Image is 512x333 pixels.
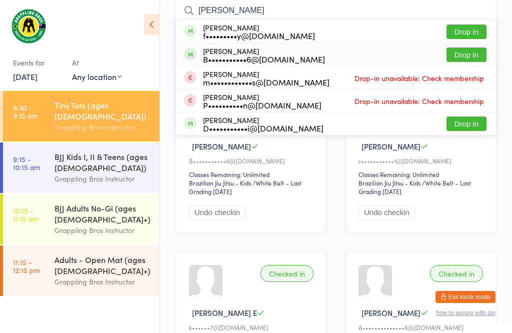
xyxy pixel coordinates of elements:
[72,71,121,82] div: Any location
[3,91,159,141] a: 8:30 -9:15 amTiny Tots (ages [DEMOGRAPHIC_DATA])Grappling Bros Instructor
[203,101,321,109] div: P••••••••••n@[DOMAIN_NAME]
[13,54,62,71] div: Events for
[10,7,47,44] img: Grappling Bros Wollongong
[436,309,495,316] button: how to secure with pin
[203,31,315,39] div: f•••••••••y@[DOMAIN_NAME]
[3,194,159,244] a: 10:15 -11:15 amBJJ Adults No-Gi (ages [DEMOGRAPHIC_DATA]+)Grappling Bros Instructor
[189,204,245,220] button: Undo checkin
[13,155,40,171] time: 9:15 - 10:15 am
[446,24,486,39] button: Drop in
[54,151,151,173] div: BJJ Kids I, II & Teens (ages [DEMOGRAPHIC_DATA])
[3,245,159,296] a: 11:15 -12:15 pmAdults - Open Mat (ages [DEMOGRAPHIC_DATA]+)Grappling Bros Instructor
[13,206,38,222] time: 10:15 - 11:15 am
[361,141,420,151] span: [PERSON_NAME]
[54,173,151,184] div: Grappling Bros Instructor
[203,78,329,86] div: m••••••••••••s@[DOMAIN_NAME]
[435,291,495,303] button: Exit kiosk mode
[203,23,315,39] div: [PERSON_NAME]
[203,47,325,63] div: [PERSON_NAME]
[192,141,251,151] span: [PERSON_NAME]
[203,116,323,132] div: [PERSON_NAME]
[203,93,321,109] div: [PERSON_NAME]
[203,70,329,86] div: [PERSON_NAME]
[446,116,486,131] button: Drop in
[54,202,151,224] div: BJJ Adults No-Gi (ages [DEMOGRAPHIC_DATA]+)
[13,258,40,274] time: 11:15 - 12:15 pm
[72,54,121,71] div: At
[189,170,316,178] div: Classes Remaining: Unlimited
[189,156,316,165] div: B•••••••••••6@[DOMAIN_NAME]
[352,93,486,108] span: Drop-in unavailable: Check membership
[203,55,325,63] div: B•••••••••••6@[DOMAIN_NAME]
[260,265,313,282] div: Checked in
[13,71,37,82] a: [DATE]
[358,170,486,178] div: Classes Remaining: Unlimited
[430,265,483,282] div: Checked in
[358,323,486,331] div: A••••••••••••••6@[DOMAIN_NAME]
[13,103,37,119] time: 8:30 - 9:15 am
[189,178,251,187] div: Brazilian Jiu Jitsu - Kids
[352,70,486,85] span: Drop-in unavailable: Check membership
[3,142,159,193] a: 9:15 -10:15 amBJJ Kids I, II & Teens (ages [DEMOGRAPHIC_DATA])Grappling Bros Instructor
[189,323,316,331] div: k••••••7@[DOMAIN_NAME]
[446,47,486,62] button: Drop in
[54,121,151,133] div: Grappling Bros Instructor
[361,307,420,318] span: [PERSON_NAME]
[54,224,151,236] div: Grappling Bros Instructor
[358,156,486,165] div: r•••••••••••1@[DOMAIN_NAME]
[54,276,151,287] div: Grappling Bros Instructor
[358,204,415,220] button: Undo checkin
[54,254,151,276] div: Adults - Open Mat (ages [DEMOGRAPHIC_DATA]+)
[203,124,323,132] div: D•••••••••••i@[DOMAIN_NAME]
[54,99,151,121] div: Tiny Tots (ages [DEMOGRAPHIC_DATA])
[358,178,420,187] div: Brazilian Jiu Jitsu - Kids
[192,307,257,318] span: [PERSON_NAME] E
